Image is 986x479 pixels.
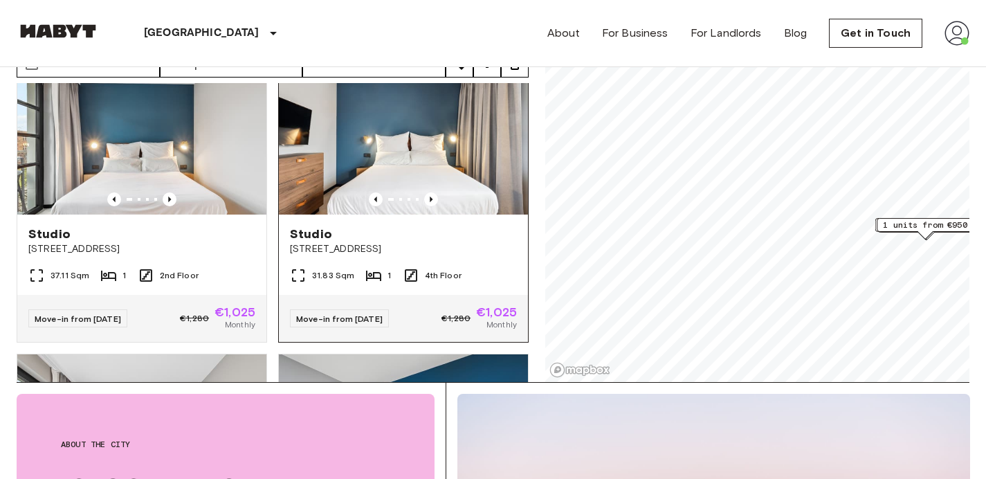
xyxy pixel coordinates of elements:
[290,226,332,242] span: Studio
[784,25,807,42] a: Blog
[214,306,255,318] span: €1,025
[312,269,354,282] span: 31.83 Sqm
[486,318,517,331] span: Monthly
[278,48,529,343] a: Marketing picture of unit DE-01-481-412-01Previous imagePrevious imageStudio[STREET_ADDRESS]31.83...
[944,21,969,46] img: avatar
[180,312,209,325] span: €1,280
[296,314,383,324] span: Move-in from [DATE]
[476,306,517,318] span: €1,025
[17,48,267,343] a: Marketing picture of unit DE-01-482-208-01Previous imagePrevious imageStudio[STREET_ADDRESS]37.11...
[602,25,668,42] a: For Business
[225,318,255,331] span: Monthly
[691,25,762,42] a: For Landlords
[549,362,610,378] a: Mapbox logo
[61,438,390,451] span: About the city
[160,269,199,282] span: 2nd Floor
[875,218,977,239] div: Map marker
[28,242,255,256] span: [STREET_ADDRESS]
[290,242,517,256] span: [STREET_ADDRESS]
[122,269,126,282] span: 1
[425,269,462,282] span: 4th Floor
[163,192,176,206] button: Previous image
[17,24,100,38] img: Habyt
[387,269,391,282] span: 1
[441,312,471,325] span: €1,280
[829,19,922,48] a: Get in Touch
[877,218,974,239] div: Map marker
[547,25,580,42] a: About
[17,48,266,215] img: Marketing picture of unit DE-01-482-208-01
[144,25,259,42] p: [GEOGRAPHIC_DATA]
[424,192,438,206] button: Previous image
[279,48,528,215] img: Marketing picture of unit DE-01-481-412-01
[51,269,89,282] span: 37.11 Sqm
[883,219,967,231] span: 1 units from €950
[369,192,383,206] button: Previous image
[28,226,71,242] span: Studio
[35,314,121,324] span: Move-in from [DATE]
[107,192,121,206] button: Previous image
